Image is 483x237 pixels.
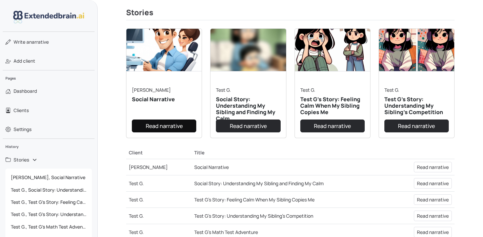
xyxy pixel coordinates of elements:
[129,164,168,170] a: [PERSON_NAME]
[210,29,286,71] img: narrative
[126,146,192,159] th: Client
[8,221,89,233] span: Test G., Test G's Math Test Adventure
[379,29,454,71] img: narrative
[14,88,37,94] span: Dashboard
[194,213,313,219] a: Test G's Story: Understanding My Sibling's Competition
[5,171,92,184] a: [PERSON_NAME], Social Narrative
[5,208,92,220] a: Test G., Test G's Story: Understanding My Sibling's Competition
[194,164,229,170] a: Social Narrative
[8,208,89,220] span: Test G., Test G's Story: Understanding My Sibling's Competition
[194,180,324,187] a: Social Story: Understanding My Sibling and Finding My Calm
[414,194,452,205] a: Read narrative
[384,96,449,116] h5: Test G's Story: Understanding My Sibling's Competition
[129,196,144,203] a: Test G.
[129,180,144,187] a: Test G.
[194,196,315,203] a: Test G's Story: Feeling Calm When My Sibling Copies Me
[192,146,390,159] th: Title
[14,107,29,114] span: Clients
[8,196,89,208] span: Test G., Test G's Story: Feeling Calm When My Sibling Copies Me
[414,178,452,189] a: Read narrative
[129,229,144,235] a: Test G.
[384,87,399,93] a: Test G.
[126,8,455,20] h3: Stories
[132,96,196,103] h5: Social Narrative
[5,221,92,233] a: Test G., Test G's Math Test Adventure
[8,171,89,184] span: [PERSON_NAME], Social Narrative
[5,184,92,196] a: Test G., Social Story: Understanding My Sibling and Finding My Calm
[14,156,29,163] span: Stories
[414,211,452,221] a: Read narrative
[129,213,144,219] a: Test G.
[216,96,280,122] h5: Social Story: Understanding My Sibling and Finding My Calm
[132,87,171,93] a: [PERSON_NAME]
[14,39,49,45] span: narrative
[126,29,202,71] img: narrative
[300,120,365,132] a: Read narrative
[300,87,315,93] a: Test G.
[14,126,32,133] span: Settings
[13,11,84,23] img: logo
[14,39,29,45] span: Write a
[194,229,258,235] a: Test G's Math Test Adventure
[295,29,370,71] img: narrative
[8,184,89,196] span: Test G., Social Story: Understanding My Sibling and Finding My Calm
[216,87,231,93] a: Test G.
[216,120,280,132] a: Read narrative
[300,96,365,116] h5: Test G's Story: Feeling Calm When My Sibling Copies Me
[384,120,449,132] a: Read narrative
[14,58,35,64] span: Add client
[132,120,196,132] a: Read narrative
[414,162,452,172] a: Read narrative
[5,196,92,208] a: Test G., Test G's Story: Feeling Calm When My Sibling Copies Me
